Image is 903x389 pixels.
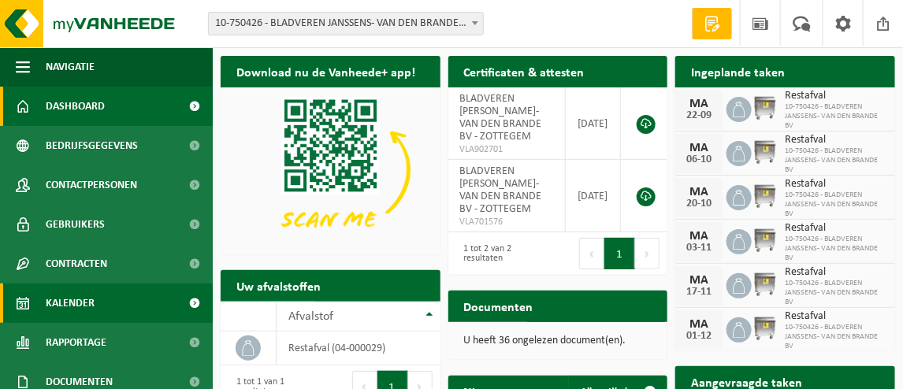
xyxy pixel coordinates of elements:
img: WB-1100-GAL-GY-02 [752,271,779,298]
span: Restafval [785,310,887,323]
div: MA [683,318,715,331]
span: Restafval [785,222,887,235]
h2: Certificaten & attesten [448,56,600,87]
h2: Download nu de Vanheede+ app! [221,56,431,87]
span: 10-750426 - BLADVEREN JANSSENS- VAN DEN BRANDE BV [785,146,887,175]
button: Next [635,238,660,269]
span: 10-750426 - BLADVEREN JANSSENS- VAN DEN BRANDE BV [785,279,887,307]
td: [DATE] [566,160,621,232]
div: 1 tot 2 van 2 resultaten [456,236,550,271]
div: 20-10 [683,198,715,209]
div: MA [683,230,715,243]
img: WB-1100-GAL-GY-02 [752,94,779,121]
div: MA [683,274,715,287]
td: restafval (04-000029) [277,332,440,365]
span: Rapportage [46,323,106,362]
span: 10-750426 - BLADVEREN JANSSENS- VAN DEN BRANDE BV [785,191,887,219]
span: Bedrijfsgegevens [46,126,138,165]
span: Restafval [785,178,887,191]
h2: Ingeplande taken [675,56,801,87]
div: 06-10 [683,154,715,165]
img: WB-1100-GAL-GY-02 [752,227,779,254]
span: 10-750426 - BLADVEREN JANSSENS- VAN DEN BRANDE BV [785,323,887,351]
span: VLA902701 [460,143,554,156]
div: MA [683,186,715,198]
h2: Uw afvalstoffen [221,270,336,301]
img: WB-1100-GAL-GY-02 [752,183,779,209]
span: Restafval [785,90,887,102]
button: 1 [604,238,635,269]
span: BLADVEREN [PERSON_NAME]- VAN DEN BRANDE BV - ZOTTEGEM [460,165,542,215]
div: 01-12 [683,331,715,342]
span: Gebruikers [46,205,105,244]
span: Navigatie [46,47,95,87]
span: 10-750426 - BLADVEREN JANSSENS- VAN DEN BRANDE BV [785,102,887,131]
div: MA [683,142,715,154]
span: Kalender [46,283,95,323]
img: Download de VHEPlus App [221,87,440,252]
span: Restafval [785,134,887,146]
span: BLADVEREN [PERSON_NAME]- VAN DEN BRANDE BV - ZOTTEGEM [460,93,542,143]
div: 03-11 [683,243,715,254]
p: U heeft 36 ongelezen document(en). [464,335,652,346]
span: 10-750426 - BLADVEREN JANSSENS- VAN DEN BRANDE BV - ZOTTEGEM [209,13,483,35]
span: Contracten [46,244,107,283]
div: 22-09 [683,110,715,121]
span: Dashboard [46,87,105,126]
span: Contactpersonen [46,165,137,205]
span: 10-750426 - BLADVEREN JANSSENS- VAN DEN BRANDE BV - ZOTTEGEM [208,12,484,35]
h2: Documenten [448,291,549,321]
td: [DATE] [566,87,621,160]
img: WB-1100-GAL-GY-02 [752,139,779,165]
span: Restafval [785,266,887,279]
span: 10-750426 - BLADVEREN JANSSENS- VAN DEN BRANDE BV [785,235,887,263]
div: 17-11 [683,287,715,298]
span: VLA701576 [460,216,554,228]
span: Afvalstof [288,310,333,323]
div: MA [683,98,715,110]
img: WB-1100-GAL-GY-02 [752,315,779,342]
button: Previous [579,238,604,269]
